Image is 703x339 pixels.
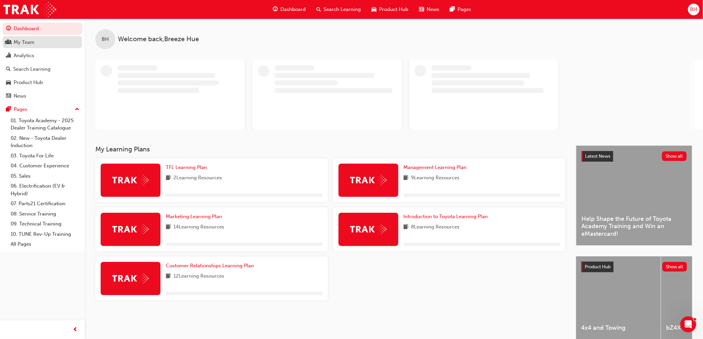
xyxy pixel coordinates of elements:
[8,171,82,181] a: 05. Sales
[14,52,34,59] div: Analytics
[112,224,149,234] img: Trak
[450,5,455,14] span: pages-icon
[166,263,254,269] span: Customer Relationships Learning Plan
[379,6,409,13] span: Product Hub
[3,2,56,17] img: Trak
[404,223,409,231] span: book-icon
[414,3,445,16] a: news-iconNews
[3,90,82,102] a: News
[585,153,611,159] span: Latest News
[445,3,477,16] a: pages-iconPages
[6,53,11,59] span: chart-icon
[6,93,11,99] span: news-icon
[317,5,321,14] span: search-icon
[6,40,11,45] span: people-icon
[8,229,82,239] a: 10. TUNE Rev-Up Training
[582,215,687,238] span: Help Shape the Future of Toyota Academy Training and Win an eMastercard!
[166,262,256,270] a: Customer Relationships Learning Plan
[112,273,149,284] img: Trak
[3,21,82,103] button: DashboardMy TeamAnalyticsSearch LearningProduct HubNews
[73,326,78,334] span: prev-icon
[8,209,82,219] a: 08. Service Training
[14,92,26,100] div: News
[662,151,687,161] button: Show all
[8,199,82,209] a: 07. Parts21 Certification
[688,4,700,15] button: BH
[366,3,414,16] a: car-iconProduct Hub
[173,272,224,281] span: 12 Learning Resources
[8,133,82,151] a: 02. New - Toyota Dealer Induction
[8,161,82,171] a: 04. Customer Experience
[419,5,424,14] span: news-icon
[3,103,82,116] button: Pages
[3,76,82,89] a: Product Hub
[6,26,11,32] span: guage-icon
[458,6,471,13] span: Pages
[8,219,82,229] a: 09. Technical Training
[350,175,387,185] img: Trak
[404,213,491,220] a: Introduction to Toyota Learning Plan
[311,3,366,16] a: search-iconSearch Learning
[372,5,377,14] span: car-icon
[581,262,687,272] a: Product HubShow all
[427,6,440,13] span: News
[112,175,149,185] img: Trak
[118,36,199,43] span: Welcome back , Breeze Hue
[576,145,692,246] a: Latest NewsShow allHelp Shape the Future of Toyota Academy Training and Win an eMastercard!
[350,224,387,234] img: Trak
[95,145,565,153] h3: My Learning Plans
[8,116,82,133] a: 01. Toyota Academy - 2025 Dealer Training Catalogue
[166,164,207,170] span: TFL Learning Plan
[166,213,225,220] a: Marketing Learning Plan
[273,5,278,14] span: guage-icon
[404,174,409,182] span: book-icon
[13,65,50,73] div: Search Learning
[166,174,171,182] span: book-icon
[166,223,171,231] span: book-icon
[404,164,467,170] span: Management Learning Plan
[173,223,224,231] span: 14 Learning Resources
[581,324,655,332] span: 4x4 and Towing
[6,80,11,86] span: car-icon
[404,164,469,171] a: Management Learning Plan
[8,151,82,161] a: 03. Toyota For Life
[662,262,687,272] button: Show all
[3,36,82,48] a: My Team
[281,6,306,13] span: Dashboard
[8,181,82,199] a: 06. Electrification (EV & Hybrid)
[404,213,488,219] span: Introduction to Toyota Learning Plan
[268,3,311,16] a: guage-iconDashboard
[6,66,11,72] span: search-icon
[173,174,222,182] span: 2 Learning Resources
[324,6,361,13] span: Search Learning
[585,264,611,270] span: Product Hub
[166,213,222,219] span: Marketing Learning Plan
[102,36,109,43] span: BH
[75,105,79,114] span: up-icon
[3,63,82,75] a: Search Learning
[14,106,27,113] div: Pages
[14,39,35,46] div: My Team
[6,107,11,113] span: pages-icon
[690,6,697,13] span: BH
[411,174,460,182] span: 9 Learning Resources
[8,239,82,249] a: All Pages
[166,164,210,171] a: TFL Learning Plan
[166,272,171,281] span: book-icon
[411,223,460,231] span: 8 Learning Resources
[3,49,82,62] a: Analytics
[14,79,43,86] div: Product Hub
[582,151,687,162] a: Latest NewsShow all
[3,23,82,35] a: Dashboard
[680,316,696,332] iframe: Intercom live chat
